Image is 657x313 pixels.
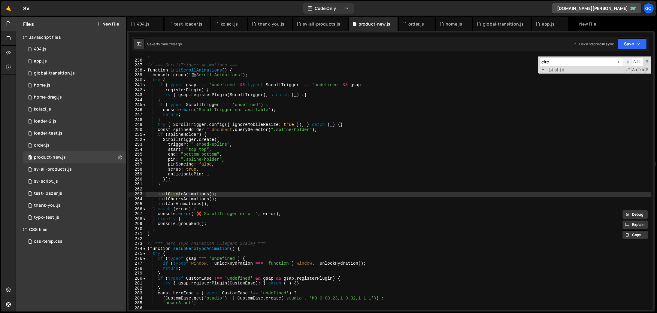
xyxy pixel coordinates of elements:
div: test-loader.js [174,21,202,27]
span: 2 [28,156,32,160]
div: 14248/42454.js [23,127,126,139]
div: 238 [129,68,146,73]
div: 279 [129,271,146,276]
div: Javascript files [16,31,126,43]
div: 278 [129,266,146,271]
div: 5 minutes ago [158,41,182,47]
div: 259 [129,172,146,177]
div: 14248/46532.js [23,43,126,55]
div: loader-test.js [34,131,62,136]
span: Whole Word Search [638,67,645,73]
a: [DOMAIN_NAME][PERSON_NAME] [552,3,641,14]
span: 14 of 14 [546,68,567,73]
div: sv-script.js [34,179,58,184]
div: 281 [129,281,146,286]
div: 270 [129,226,146,232]
div: 250 [129,127,146,132]
div: 14248/38152.js [23,55,126,67]
div: 14248/41685.js [23,67,126,79]
div: 254 [129,147,146,152]
button: Copy [622,230,648,239]
div: global-transition.js [483,21,524,27]
div: 271 [129,231,146,236]
div: 240 [129,78,146,83]
div: 257 [129,162,146,167]
div: 267 [129,211,146,217]
div: 273 [129,241,146,246]
div: Dev and prod in sync [573,41,614,47]
div: 272 [129,236,146,242]
div: 275 [129,251,146,256]
div: go [643,3,654,14]
div: 268 [129,217,146,222]
div: global-transition.js [34,71,75,76]
div: css-temp.css [34,239,62,244]
div: 14248/36561.js [23,175,126,187]
div: home.js [446,21,462,27]
div: 14248/38890.js [23,79,126,91]
div: 284 [129,296,146,301]
div: kolaci.js [221,21,238,27]
div: app.js [542,21,555,27]
div: 264 [129,197,146,202]
div: 14248/41299.js [23,139,126,151]
div: 262 [129,187,146,192]
div: 14248/36682.js [23,163,126,175]
input: Search for [539,58,615,66]
div: 274 [129,246,146,251]
span: Alt-Enter [631,58,643,66]
div: product-new.js [34,155,66,160]
div: 239 [129,73,146,78]
div: thank-you.js [258,21,285,27]
div: 14248/42526.js [23,115,126,127]
a: 🤙 [1,1,16,16]
div: sv-all-products.js [303,21,341,27]
div: 14248/42099.js [23,199,126,211]
div: 258 [129,167,146,172]
div: 241 [129,83,146,88]
div: 251 [129,132,146,137]
div: 261 [129,182,146,187]
div: order.js [34,143,50,148]
button: New File [96,22,119,26]
div: 253 [129,142,146,147]
div: 404.js [137,21,150,27]
div: 14248/38037.css [23,236,126,248]
div: 14248/46529.js [23,187,126,199]
div: 285 [129,301,146,306]
div: 237 [129,63,146,68]
div: home.js [34,83,50,88]
div: 260 [129,177,146,182]
div: sv-all-products.js [34,167,72,172]
div: 263 [129,192,146,197]
div: 266 [129,207,146,212]
div: typo-test.js [34,215,59,220]
div: 246 [129,108,146,113]
span: CaseSensitive Search [631,67,638,73]
div: 404.js [34,47,47,52]
div: 244 [129,98,146,103]
button: Explain [622,220,648,229]
span: Toggle Replace mode [540,67,546,73]
div: 255 [129,152,146,157]
div: loader-2.js [34,119,56,124]
div: SV [23,5,29,12]
button: Code Only [303,3,354,14]
div: 249 [129,122,146,127]
div: 265 [129,202,146,207]
div: 245 [129,102,146,108]
div: New File [573,21,598,27]
div: Saved [147,41,182,47]
div: 282 [129,286,146,291]
span: RegExp Search [625,67,631,73]
div: 247 [129,112,146,117]
div: 242 [129,88,146,93]
div: 286 [129,306,146,311]
div: kolaci.js [34,107,51,112]
div: 236 [129,58,146,63]
div: 280 [129,276,146,281]
div: 283 [129,291,146,296]
div: CSS files [16,223,126,236]
div: 14248/43355.js [23,211,126,223]
div: 243 [129,93,146,98]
